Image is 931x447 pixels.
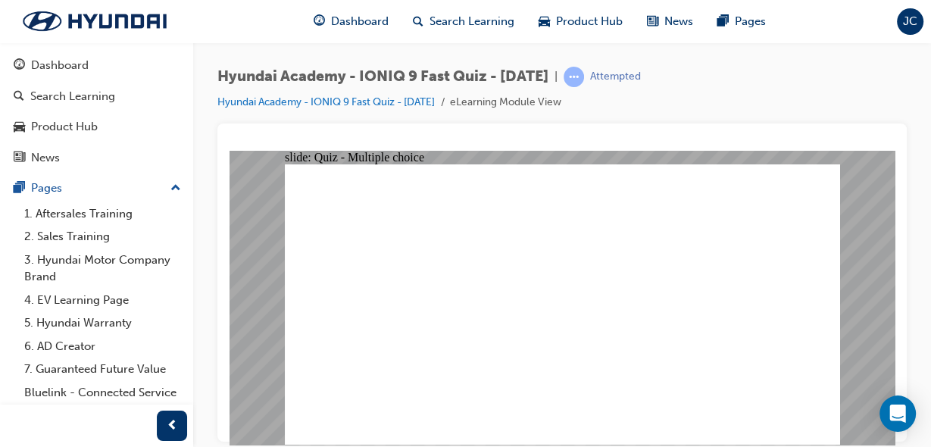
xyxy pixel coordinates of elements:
a: Dashboard [6,52,187,80]
span: News [664,13,693,30]
span: guage-icon [314,12,325,31]
a: 2. Sales Training [18,225,187,249]
span: news-icon [14,152,25,165]
a: car-iconProduct Hub [526,6,635,37]
a: News [6,144,187,172]
span: Pages [735,13,766,30]
button: Pages [6,174,187,202]
div: Attempted [590,70,641,84]
img: Trak [8,5,182,37]
span: Hyundai Academy - IONIQ 9 Fast Quiz - [DATE] [217,68,548,86]
li: eLearning Module View [450,94,561,111]
div: Product Hub [31,118,98,136]
a: 1. Aftersales Training [18,202,187,226]
span: search-icon [14,90,24,104]
button: JC [897,8,923,35]
span: car-icon [14,120,25,134]
span: JC [903,13,917,30]
span: Product Hub [556,13,623,30]
a: news-iconNews [635,6,705,37]
a: Product Hub [6,113,187,141]
span: Dashboard [331,13,389,30]
button: DashboardSearch LearningProduct HubNews [6,48,187,174]
div: Dashboard [31,57,89,74]
a: Hyundai Academy - IONIQ 9 Fast Quiz - [DATE] [217,95,435,108]
span: guage-icon [14,59,25,73]
a: 5. Hyundai Warranty [18,311,187,335]
span: learningRecordVerb_ATTEMPT-icon [564,67,584,87]
span: | [555,68,558,86]
span: news-icon [647,12,658,31]
span: Search Learning [430,13,514,30]
a: 6. AD Creator [18,335,187,358]
div: Open Intercom Messenger [879,395,916,432]
div: Search Learning [30,88,115,105]
span: pages-icon [717,12,729,31]
a: Search Learning [6,83,187,111]
a: pages-iconPages [705,6,778,37]
span: search-icon [413,12,423,31]
a: search-iconSearch Learning [401,6,526,37]
span: up-icon [170,179,181,198]
span: prev-icon [167,417,178,436]
span: pages-icon [14,182,25,195]
a: Connex - Digital Customer Experience Management [18,404,187,444]
div: News [31,149,60,167]
span: car-icon [539,12,550,31]
a: Bluelink - Connected Service [18,381,187,405]
a: guage-iconDashboard [301,6,401,37]
a: 4. EV Learning Page [18,289,187,312]
a: 7. Guaranteed Future Value [18,358,187,381]
div: Pages [31,180,62,197]
a: 3. Hyundai Motor Company Brand [18,249,187,289]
